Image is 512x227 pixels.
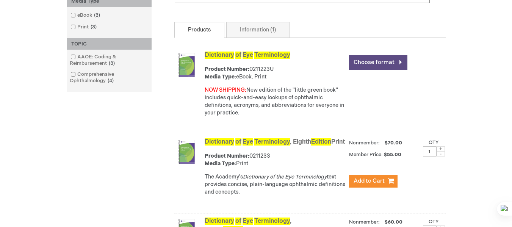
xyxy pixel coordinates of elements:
div: 0211223U eBook, Print [205,66,345,81]
div: The Academy's text provides concise, plain-language ophthalmic definitions and concepts. [205,173,345,196]
strong: Nonmember: [349,218,380,227]
span: 3 [107,60,117,66]
span: Edition [311,138,331,146]
strong: Media Type: [205,160,236,167]
em: Dictionary of the Eye Terminology [243,174,327,180]
span: $55.00 [384,152,402,158]
span: $70.00 [384,140,403,146]
span: of [235,52,241,59]
span: Terminology [254,52,290,59]
span: of [235,218,241,225]
font: NOW SHIPPING: [205,87,246,93]
span: Dictionary [205,218,234,225]
a: Products [174,22,224,38]
img: Dictionary of Eye Terminology, Eighth Edition Print [174,140,199,164]
label: Qty [429,139,439,146]
a: Dictionary of Eye Terminology, EighthEditionPrint [205,138,345,146]
a: AAOE: Coding & Reimbursement3 [69,53,150,67]
strong: Nonmember: [349,138,380,148]
div: TOPIC [67,38,152,50]
strong: Member Price: [349,152,383,158]
a: Information (1) [226,22,290,38]
strong: Product Number: [205,66,249,72]
button: Add to Cart [349,175,398,188]
strong: Media Type: [205,74,236,80]
div: New edition of the "little green book" includes quick-and-easy lookups of ophthalmic definitions,... [205,86,345,117]
span: Eye [243,52,253,59]
span: Dictionary [205,138,234,146]
img: Dictionary of Eye Terminology [174,53,199,77]
a: Print3 [69,23,100,31]
span: 4 [106,78,116,84]
a: eBook3 [69,12,103,19]
span: Terminology [254,138,290,146]
span: of [235,138,241,146]
span: Terminology [254,218,290,225]
span: Add to Cart [354,177,385,185]
div: 0211233 Print [205,152,345,168]
span: Eye [243,138,253,146]
label: Qty [429,219,439,225]
span: Dictionary [205,52,234,59]
span: 3 [92,12,102,18]
a: Choose format [349,55,407,70]
a: Comprehensive Ophthalmology4 [69,71,150,85]
input: Qty [423,146,437,157]
span: Eye [243,218,253,225]
span: $60.00 [384,219,404,225]
a: Dictionary of Eye Terminology [205,52,290,59]
strong: Product Number: [205,153,249,159]
span: 3 [89,24,99,30]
